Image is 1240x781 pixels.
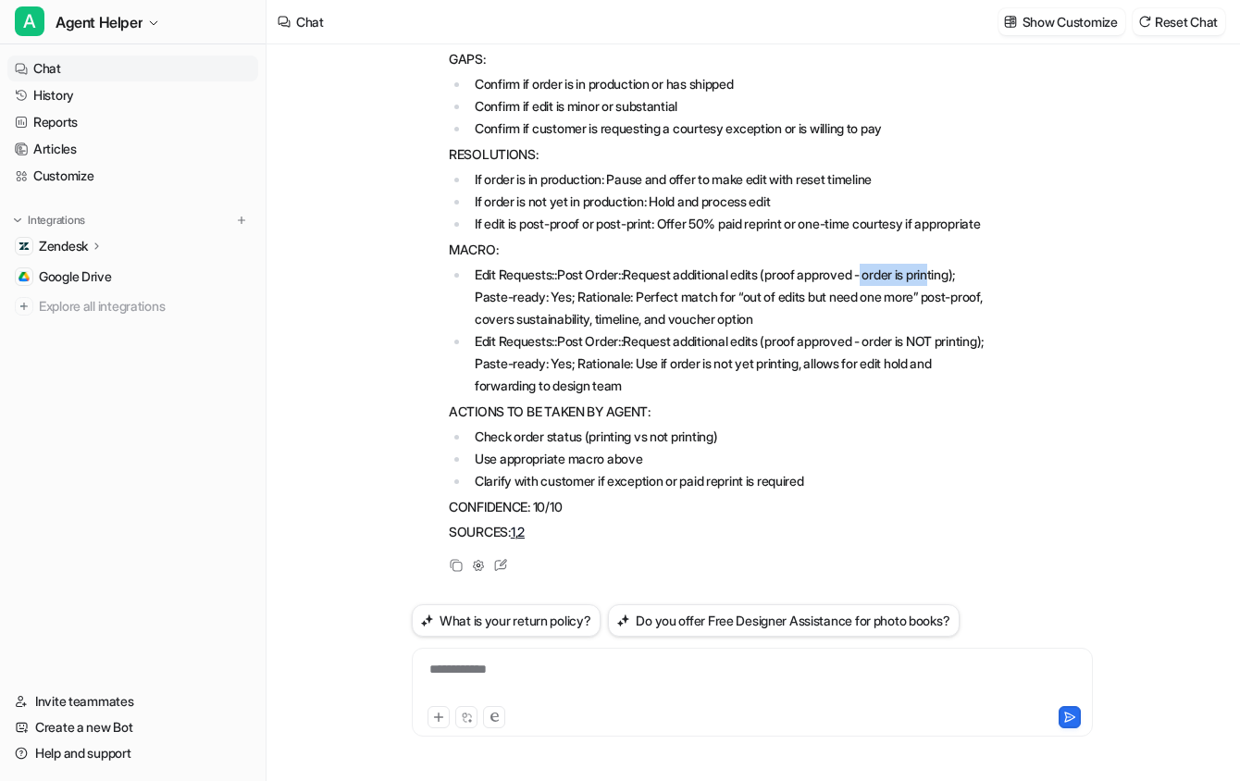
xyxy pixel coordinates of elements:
li: Confirm if customer is requesting a courtesy exception or is willing to pay [469,118,990,140]
button: Do you offer Free Designer Assistance for photo books? [608,604,960,637]
span: A [15,6,44,36]
a: Chat [7,56,258,81]
p: Show Customize [1023,12,1118,31]
button: Show Customize [998,8,1125,35]
a: Invite teammates [7,688,258,714]
p: MACRO: [449,239,990,261]
a: 2 [517,524,525,539]
img: Zendesk [19,241,30,252]
button: Reset Chat [1133,8,1225,35]
span: Google Drive [39,267,112,286]
a: History [7,82,258,108]
a: Help and support [7,740,258,766]
img: reset [1138,15,1151,29]
span: Agent Helper [56,9,143,35]
img: explore all integrations [15,297,33,316]
a: Customize [7,163,258,189]
p: Zendesk [39,237,88,255]
li: Clarify with customer if exception or paid reprint is required [469,470,990,492]
a: Google DriveGoogle Drive [7,264,258,290]
img: Google Drive [19,271,30,282]
li: Edit Requests::Post Order::Request additional edits (proof approved - order is NOT printing); Pas... [469,330,990,397]
li: If order is in production: Pause and offer to make edit with reset timeline [469,168,990,191]
a: 1 [511,524,515,539]
p: RESOLUTIONS: [449,143,990,166]
img: customize [1004,15,1017,29]
p: CONFIDENCE: 10/10 [449,496,990,518]
a: Create a new Bot [7,714,258,740]
a: Articles [7,136,258,162]
li: Confirm if order is in production or has shipped [469,73,990,95]
div: Chat [296,12,324,31]
p: GAPS: [449,48,990,70]
span: Explore all integrations [39,291,251,321]
li: Use appropriate macro above [469,448,990,470]
p: SOURCES: , [449,521,990,543]
p: Integrations [28,213,85,228]
p: ACTIONS TO BE TAKEN BY AGENT: [449,401,990,423]
li: Edit Requests::Post Order::Request additional edits (proof approved - order is printing); Paste-r... [469,264,990,330]
button: Integrations [7,211,91,229]
li: Check order status (printing vs not printing) [469,426,990,448]
img: menu_add.svg [235,214,248,227]
li: Confirm if edit is minor or substantial [469,95,990,118]
img: expand menu [11,214,24,227]
li: If order is not yet in production: Hold and process edit [469,191,990,213]
button: What is your return policy? [412,604,601,637]
li: If edit is post-proof or post-print: Offer 50% paid reprint or one-time courtesy if appropriate [469,213,990,235]
a: Explore all integrations [7,293,258,319]
a: Reports [7,109,258,135]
